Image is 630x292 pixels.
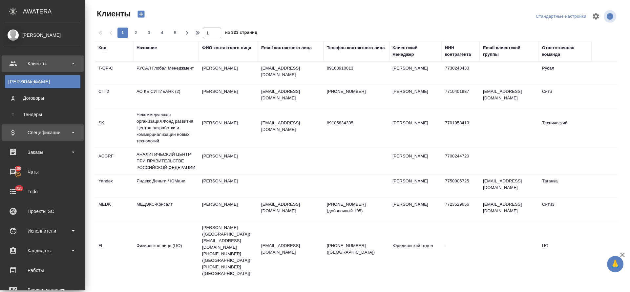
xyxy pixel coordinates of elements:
td: CITI2 [95,85,133,108]
div: ИНН контрагента [445,45,476,58]
td: Технический [539,116,591,139]
button: 5 [170,28,180,38]
td: Таганка [539,175,591,198]
span: 5 [170,30,180,36]
td: MEDK [95,198,133,221]
td: [PERSON_NAME] [199,62,258,85]
span: 100 [11,165,26,172]
div: Чаты [5,167,80,177]
td: - [442,239,480,262]
td: 7710401987 [442,85,480,108]
div: Клиенты [5,59,80,69]
td: Сити [539,85,591,108]
div: Тендеры [8,111,77,118]
p: [EMAIL_ADDRESS][DOMAIN_NAME] [261,201,320,214]
td: [PERSON_NAME] [199,198,258,221]
span: 2 [131,30,141,36]
td: [PERSON_NAME] [199,150,258,173]
td: Юридический отдел [389,239,442,262]
td: 7701058410 [442,116,480,139]
p: [PHONE_NUMBER] ([GEOGRAPHIC_DATA]) [327,242,386,256]
div: Исполнители [5,226,80,236]
div: Код [98,45,106,51]
div: Клиенты [8,78,77,85]
div: Работы [5,265,80,275]
td: ACGRF [95,150,133,173]
div: Todo [5,187,80,197]
a: ДДоговоры [5,92,80,105]
div: Договоры [8,95,77,101]
td: [PERSON_NAME] [389,198,442,221]
td: 7723529656 [442,198,480,221]
td: Яндекс Деньги / ЮМани [133,175,199,198]
td: FL [95,239,133,262]
td: [PERSON_NAME] [199,116,258,139]
td: [PERSON_NAME] [199,175,258,198]
td: МЕДЭКС-Консалт [133,198,199,221]
a: 100Чаты [2,164,84,180]
div: Ответственная команда [542,45,588,58]
div: Телефон контактного лица [327,45,385,51]
div: Спецификации [5,128,80,137]
td: [PERSON_NAME] [389,175,442,198]
td: [PERSON_NAME] [389,150,442,173]
a: ТТендеры [5,108,80,121]
a: 315Todo [2,183,84,200]
span: из 323 страниц [225,29,257,38]
p: [EMAIL_ADDRESS][DOMAIN_NAME] [261,242,320,256]
div: Название [136,45,157,51]
button: 4 [157,28,167,38]
p: [PHONE_NUMBER] (добавочный 105) [327,201,386,214]
span: 4 [157,30,167,36]
td: [PERSON_NAME] ([GEOGRAPHIC_DATA]) [EMAIL_ADDRESS][DOMAIN_NAME] [PHONE_NUMBER] ([GEOGRAPHIC_DATA])... [199,221,258,280]
td: Русал [539,62,591,85]
button: 3 [144,28,154,38]
td: [PERSON_NAME] [199,85,258,108]
button: Создать [133,9,149,20]
td: [PERSON_NAME] [389,85,442,108]
td: Сити3 [539,198,591,221]
p: [PHONE_NUMBER] [327,88,386,95]
div: split button [534,11,588,22]
button: 🙏 [607,256,623,272]
a: [PERSON_NAME]Клиенты [5,75,80,88]
p: 89105834335 [327,120,386,126]
div: AWATERA [23,5,85,18]
a: Работы [2,262,84,279]
div: [PERSON_NAME] [5,31,80,39]
td: [PERSON_NAME] [389,116,442,139]
span: Настроить таблицу [588,9,604,24]
td: [EMAIL_ADDRESS][DOMAIN_NAME] [480,175,539,198]
p: 89163910013 [327,65,386,72]
div: Проекты SC [5,206,80,216]
div: Email контактного лица [261,45,312,51]
td: Физическое лицо (ЦО) [133,239,199,262]
td: [EMAIL_ADDRESS][DOMAIN_NAME] [480,198,539,221]
td: АО КБ СИТИБАНК (2) [133,85,199,108]
span: Посмотреть информацию [604,10,618,23]
span: 3 [144,30,154,36]
p: [EMAIL_ADDRESS][DOMAIN_NAME] [261,65,320,78]
td: [PERSON_NAME] [389,62,442,85]
div: Клиентский менеджер [392,45,438,58]
td: 7708244720 [442,150,480,173]
p: [EMAIL_ADDRESS][DOMAIN_NAME] [261,120,320,133]
td: 7730248430 [442,62,480,85]
td: Yandex [95,175,133,198]
td: SK [95,116,133,139]
td: Некоммерческая организация Фонд развития Центра разработки и коммерциализации новых технологий [133,108,199,148]
span: 🙏 [610,257,621,271]
div: ФИО контактного лица [202,45,251,51]
td: 7750005725 [442,175,480,198]
td: T-OP-C [95,62,133,85]
div: Кандидаты [5,246,80,256]
td: [EMAIL_ADDRESS][DOMAIN_NAME] [480,85,539,108]
span: Клиенты [95,9,131,19]
span: 315 [12,185,27,192]
p: [EMAIL_ADDRESS][DOMAIN_NAME] [261,88,320,101]
td: ЦО [539,239,591,262]
td: АНАЛИТИЧЕСКИЙ ЦЕНТР ПРИ ПРАВИТЕЛЬСТВЕ РОССИЙСКОЙ ФЕДЕРАЦИИ [133,148,199,174]
div: Email клиентской группы [483,45,535,58]
div: Заказы [5,147,80,157]
a: Проекты SC [2,203,84,219]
